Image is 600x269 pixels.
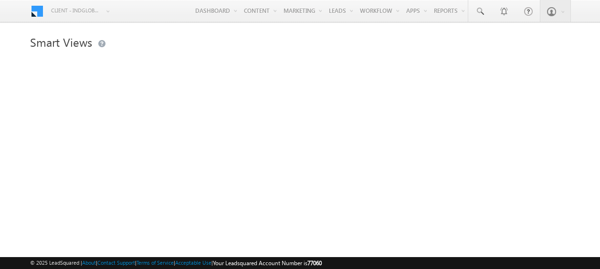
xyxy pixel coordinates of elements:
[97,259,135,266] a: Contact Support
[51,6,101,15] span: Client - indglobal1 (77060)
[175,259,211,266] a: Acceptable Use
[307,259,322,267] span: 77060
[213,259,322,267] span: Your Leadsquared Account Number is
[30,259,322,268] span: © 2025 LeadSquared | | | | |
[82,259,96,266] a: About
[137,259,174,266] a: Terms of Service
[30,34,92,50] span: Smart Views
